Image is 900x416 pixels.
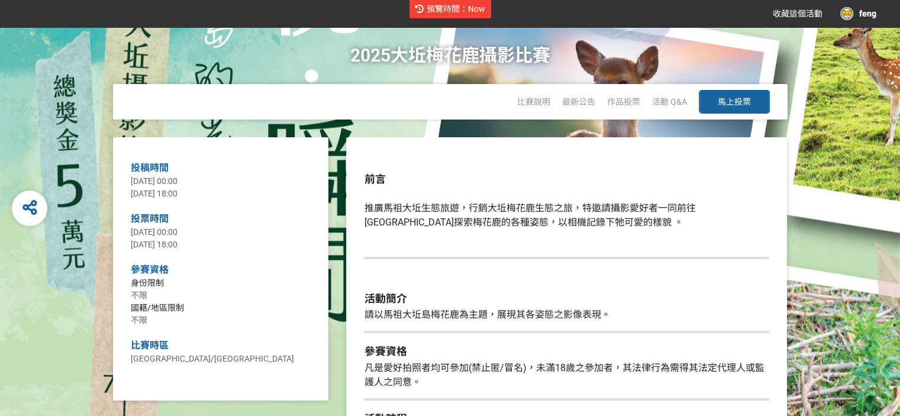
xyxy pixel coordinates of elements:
[364,345,407,357] strong: 參賽資格
[364,309,610,320] span: 請以馬祖大坵島梅花鹿為主題，展現其各姿態之影像表現。
[131,303,184,312] span: 國籍/地區限制
[131,278,164,288] span: 身份限制
[131,213,169,224] span: 投票時間
[718,97,751,107] span: 馬上投票
[131,189,178,198] span: [DATE] 18:00
[364,362,764,388] span: 凡是愛好拍照者均可參加(禁止匿/冒名)，未滿18歲之參加者，其法律行為需得其法定代理人或監護人之同意。
[131,264,169,275] span: 參賽資格
[131,176,178,186] span: [DATE] 00:00
[699,90,770,114] button: 馬上投票
[364,202,695,228] span: 推廣馬祖大坵生態旅遊，行銷大坵梅花鹿生態之旅，特邀請攝影愛好者一同前往[GEOGRAPHIC_DATA]探索梅花鹿的各種姿態，以相機記錄下牠可愛的樣貌
[427,4,485,14] span: 預覽時間：Now
[562,97,595,107] a: 最新公告
[131,227,178,237] span: [DATE] 00:00
[131,291,147,300] span: 不限
[364,173,385,185] strong: 前言
[131,162,169,173] span: 投稿時間
[131,240,178,249] span: [DATE] 18:00
[131,354,294,363] span: [GEOGRAPHIC_DATA]/[GEOGRAPHIC_DATA]
[131,340,169,351] span: 比賽時區
[673,217,683,228] span: 。
[607,97,640,107] a: 作品投票
[517,97,550,107] a: 比賽說明
[364,292,407,305] strong: 活動簡介
[652,97,687,107] a: 活動 Q&A
[350,27,550,84] h1: 2025大坵梅花鹿攝影比賽
[131,315,147,325] span: 不限
[773,9,822,18] span: 收藏這個活動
